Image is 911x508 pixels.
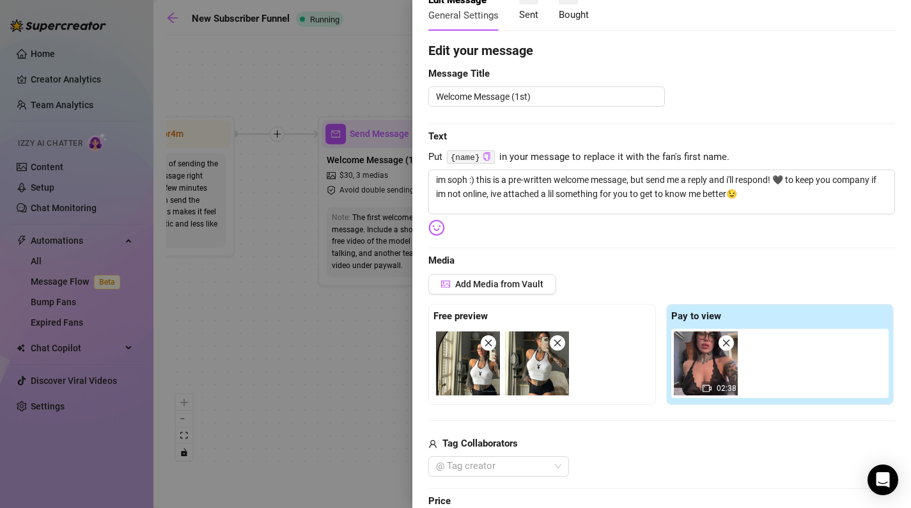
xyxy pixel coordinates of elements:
span: Put in your message to replace it with the fan's first name. [428,150,895,165]
img: svg%3e [428,219,445,236]
img: media [674,331,738,395]
strong: Price [428,495,451,507]
span: copy [483,152,491,161]
span: General Settings [428,10,499,21]
button: Click to Copy [483,152,491,162]
strong: Free preview [433,310,488,322]
span: video-camera [703,384,712,393]
code: {name} [447,150,495,164]
strong: Edit your message [428,43,533,58]
strong: Text [428,131,447,142]
span: picture [441,280,450,289]
textarea: Welcome Message (1st) [428,86,665,107]
span: Sent [519,9,538,20]
strong: Message Title [428,68,490,79]
strong: Media [428,255,455,266]
img: media [505,331,569,395]
button: Add Media from Vault [428,274,556,294]
span: Add Media from Vault [455,279,543,289]
span: close [484,338,493,347]
span: close [722,338,731,347]
strong: Tag Collaborators [442,438,518,449]
span: 02:38 [717,384,736,393]
span: close [553,338,562,347]
span: user [428,436,437,452]
strong: Pay to view [671,310,721,322]
div: Open Intercom Messenger [868,464,898,495]
textarea: im soph :) this is a pre-written welcome message, but send me a reply and i'll respond! 🖤 to keep... [428,170,895,214]
img: media [436,331,500,395]
span: Bought [559,9,589,20]
div: 02:38 [674,331,738,395]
